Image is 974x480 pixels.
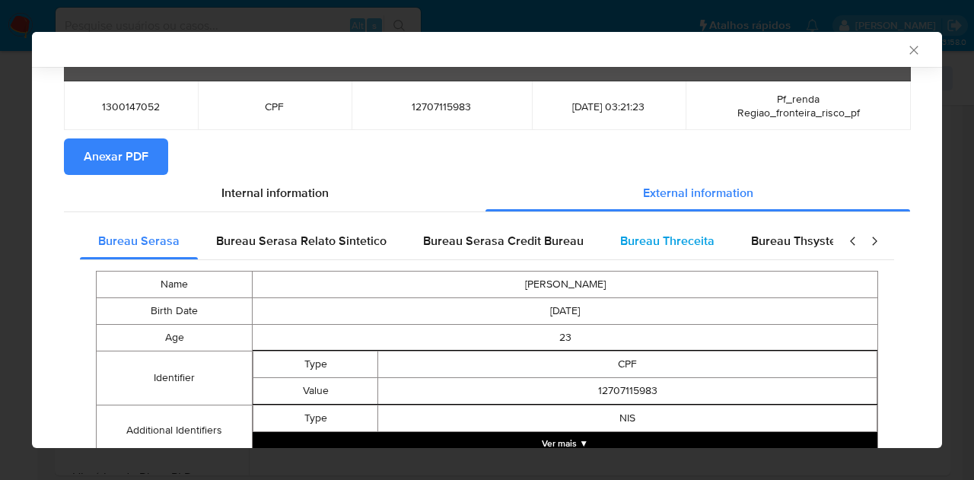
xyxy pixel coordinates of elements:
span: Bureau Serasa [98,232,180,250]
span: External information [643,184,753,202]
td: 23 [253,325,878,351]
td: Age [97,325,253,351]
span: Anexar PDF [84,140,148,173]
div: Detailed external info [80,223,833,259]
button: Anexar PDF [64,138,168,175]
div: closure-recommendation-modal [32,32,942,448]
span: Internal information [221,184,329,202]
td: [PERSON_NAME] [253,272,878,298]
td: CPF [378,351,877,378]
div: Detailed info [64,175,910,211]
td: Name [97,272,253,298]
span: CPF [216,100,334,113]
td: Type [253,351,378,378]
button: Fechar a janela [906,43,920,56]
span: Bureau Threceita [620,232,715,250]
span: 12707115983 [370,100,514,113]
span: Bureau Serasa Credit Bureau [423,232,584,250]
span: 1300147052 [82,100,180,113]
span: Pf_renda [777,91,820,106]
td: Birth Date [97,298,253,325]
span: Bureau Serasa Relato Sintetico [216,232,387,250]
td: 12707115983 [378,378,877,405]
span: Regiao_fronteira_risco_pf [737,105,860,120]
td: Value [253,378,378,405]
td: Type [253,405,378,432]
td: [DATE] [253,298,878,325]
td: NIS [378,405,877,432]
td: Additional Identifiers [97,405,253,456]
span: [DATE] 03:21:23 [550,100,668,113]
button: Expand array [253,432,877,455]
td: Identifier [97,351,253,405]
span: Bureau Thsystem [751,232,846,250]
